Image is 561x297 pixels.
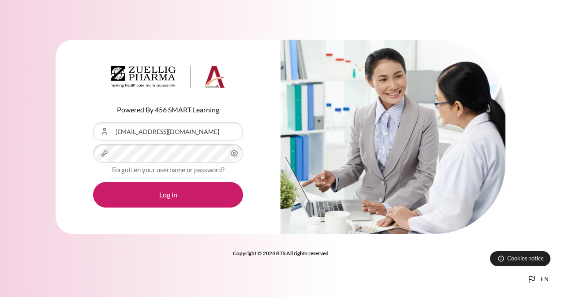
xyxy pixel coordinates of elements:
button: Log in [93,182,243,208]
button: Cookies notice [490,251,550,266]
span: en [541,275,549,284]
a: Architeck [111,66,225,92]
strong: Copyright © 2024 BTS All rights reserved [233,250,329,256]
span: Cookies notice [507,254,544,263]
input: Username or Email Address [93,122,243,141]
a: Forgotten your username or password? [112,166,224,174]
button: Languages [523,271,552,288]
p: Powered By 456 SMART Learning [93,104,243,115]
img: Architeck [111,66,225,88]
